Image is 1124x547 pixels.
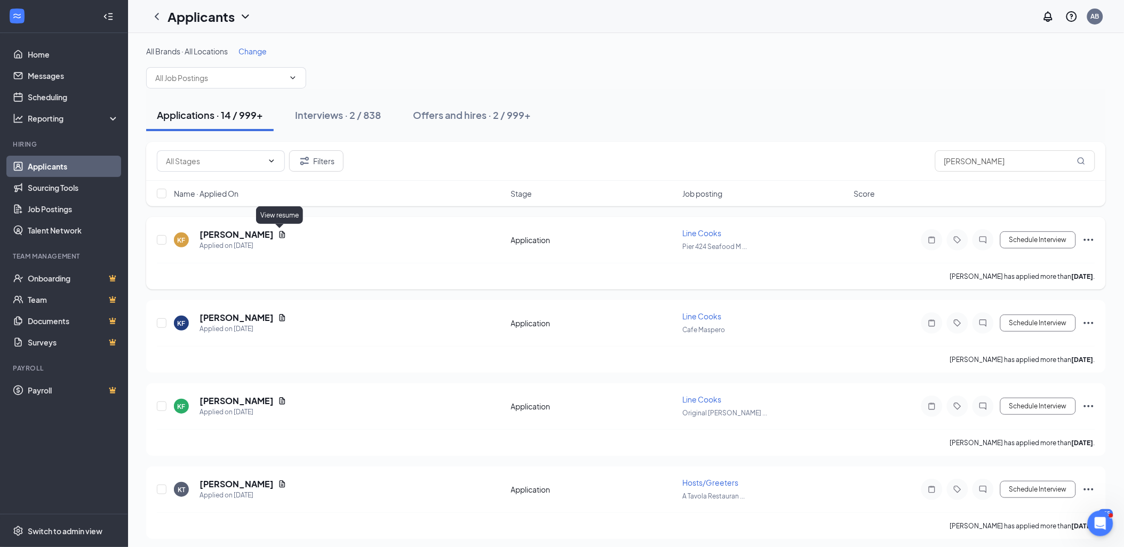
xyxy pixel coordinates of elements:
svg: Tag [951,319,964,327]
div: Reporting [28,113,119,124]
svg: ChatInactive [977,485,990,494]
svg: Settings [13,526,23,536]
svg: ChevronDown [267,157,276,165]
svg: QuestionInfo [1065,10,1078,23]
div: Offers and hires · 2 / 999+ [413,108,531,122]
p: [PERSON_NAME] has applied more than . [950,438,1095,447]
span: All Brands · All Locations [146,46,228,56]
span: Stage [511,188,532,199]
svg: ChevronDown [239,10,252,23]
span: Pier 424 Seafood M ... [682,243,747,251]
div: KF [178,319,186,328]
div: Team Management [13,252,117,261]
svg: MagnifyingGlass [1077,157,1086,165]
a: Job Postings [28,198,119,220]
svg: Document [278,230,286,239]
b: [DATE] [1072,272,1094,280]
svg: Ellipses [1082,483,1095,496]
svg: Analysis [13,113,23,124]
button: Schedule Interview [1000,481,1076,498]
svg: Note [926,402,938,411]
span: Line Cooks [682,395,721,404]
a: Sourcing Tools [28,177,119,198]
span: Original [PERSON_NAME] ... [682,409,767,417]
div: Interviews · 2 / 838 [295,108,381,122]
svg: Note [926,236,938,244]
p: [PERSON_NAME] has applied more than . [950,355,1095,364]
b: [DATE] [1072,439,1094,447]
a: Home [28,44,119,65]
span: Line Cooks [682,228,721,238]
div: 455 [1098,509,1113,518]
a: PayrollCrown [28,380,119,401]
span: Score [854,188,875,199]
h5: [PERSON_NAME] [200,229,274,240]
div: KF [178,402,186,411]
h5: [PERSON_NAME] [200,395,274,407]
div: Applied on [DATE] [200,490,286,501]
div: Payroll [13,364,117,373]
span: A Tavola Restauran ... [682,492,745,500]
b: [DATE] [1072,356,1094,364]
div: Applied on [DATE] [200,407,286,417]
div: Application [511,401,676,412]
a: Applicants [28,156,119,177]
input: All Stages [166,155,263,167]
input: All Job Postings [155,72,284,84]
div: Application [511,318,676,328]
a: Scheduling [28,86,119,108]
svg: Tag [951,402,964,411]
span: Change [238,46,267,56]
svg: Document [278,313,286,322]
svg: ChatInactive [977,319,990,327]
svg: Note [926,319,938,327]
p: [PERSON_NAME] has applied more than . [950,272,1095,281]
svg: Collapse [103,11,114,22]
svg: Document [278,397,286,405]
b: [DATE] [1072,522,1094,530]
svg: Ellipses [1082,234,1095,246]
svg: Ellipses [1082,317,1095,329]
span: Hosts/Greeters [682,478,738,487]
div: Application [511,235,676,245]
div: AB [1091,12,1099,21]
div: Application [511,484,676,495]
svg: Tag [951,485,964,494]
svg: WorkstreamLogo [12,11,22,21]
a: Messages [28,65,119,86]
svg: Note [926,485,938,494]
h5: [PERSON_NAME] [200,312,274,324]
a: Talent Network [28,220,119,241]
span: Job posting [682,188,722,199]
div: Hiring [13,140,117,149]
div: View resume [256,206,303,224]
span: Cafe Maspero [682,326,725,334]
div: Applied on [DATE] [200,240,286,251]
a: DocumentsCrown [28,310,119,332]
span: Line Cooks [682,311,721,321]
iframe: Intercom live chat [1088,511,1113,536]
svg: Ellipses [1082,400,1095,413]
svg: ChevronLeft [150,10,163,23]
svg: ChatInactive [977,236,990,244]
a: TeamCrown [28,289,119,310]
svg: ChatInactive [977,402,990,411]
div: KF [178,236,186,245]
input: Search in applications [935,150,1095,172]
button: Schedule Interview [1000,315,1076,332]
a: OnboardingCrown [28,268,119,289]
button: Schedule Interview [1000,231,1076,248]
svg: Filter [298,155,311,167]
div: Applied on [DATE] [200,324,286,334]
h5: [PERSON_NAME] [200,478,274,490]
svg: Notifications [1042,10,1055,23]
svg: Tag [951,236,964,244]
button: Filter Filters [289,150,344,172]
h1: Applicants [168,7,235,26]
span: Name · Applied On [174,188,238,199]
svg: Document [278,480,286,488]
div: Switch to admin view [28,526,102,536]
div: Applications · 14 / 999+ [157,108,263,122]
svg: ChevronDown [289,74,297,82]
